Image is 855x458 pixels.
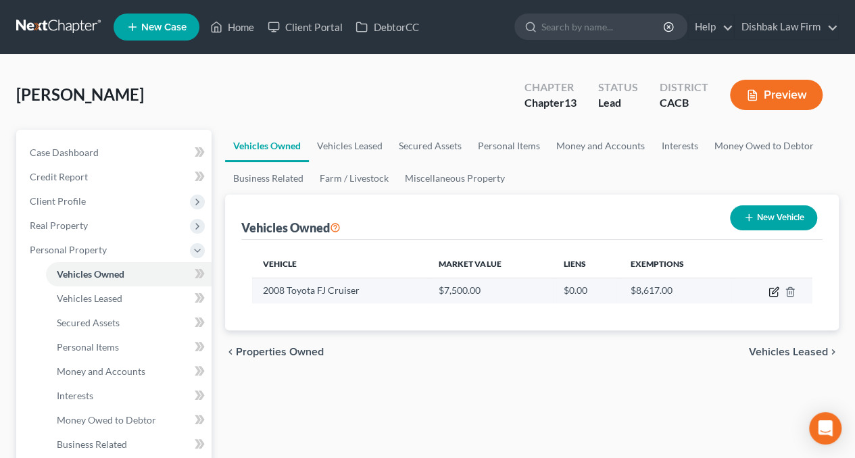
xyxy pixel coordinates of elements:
a: Client Portal [261,15,349,39]
a: Home [203,15,261,39]
div: Open Intercom Messenger [809,412,841,444]
a: Money Owed to Debtor [706,130,821,162]
span: Interests [57,390,93,401]
a: Secured Assets [391,130,470,162]
button: Preview [730,80,823,110]
a: Business Related [225,162,312,195]
span: Case Dashboard [30,147,99,158]
a: Money Owed to Debtor [46,408,212,432]
div: Vehicles Owned [241,220,341,236]
span: 13 [564,96,577,109]
div: Chapter [524,95,577,111]
a: Vehicles Leased [46,286,212,311]
button: chevron_left Properties Owned [225,347,324,357]
div: District [660,80,708,95]
i: chevron_left [225,347,236,357]
a: Credit Report [19,165,212,189]
th: Market Value [428,251,552,278]
td: 2008 Toyota FJ Cruiser [252,278,428,303]
a: Business Related [46,432,212,457]
a: Dishbak Law Firm [735,15,838,39]
th: Vehicle [252,251,428,278]
td: $8,617.00 [620,278,731,303]
th: Exemptions [620,251,731,278]
a: Miscellaneous Property [397,162,513,195]
div: Lead [598,95,638,111]
a: Vehicles Leased [309,130,391,162]
i: chevron_right [828,347,839,357]
a: Farm / Livestock [312,162,397,195]
span: New Case [141,22,187,32]
a: Interests [653,130,706,162]
a: Case Dashboard [19,141,212,165]
a: Vehicles Owned [225,130,309,162]
span: Credit Report [30,171,88,182]
span: Vehicles Leased [749,347,828,357]
span: Money and Accounts [57,365,145,377]
span: Vehicles Owned [57,268,124,280]
span: Personal Items [57,341,119,353]
span: Personal Property [30,244,107,255]
a: Secured Assets [46,311,212,335]
div: CACB [660,95,708,111]
td: $7,500.00 [428,278,552,303]
span: Vehicles Leased [57,292,122,304]
span: Business Related [57,438,127,450]
input: Search by name... [541,14,665,39]
a: Vehicles Owned [46,262,212,286]
span: Money Owed to Debtor [57,414,156,426]
button: New Vehicle [730,205,817,230]
a: Personal Items [470,130,548,162]
span: [PERSON_NAME] [16,84,144,104]
a: Money and Accounts [548,130,653,162]
div: Chapter [524,80,577,95]
a: Personal Items [46,335,212,359]
a: Help [688,15,733,39]
span: Client Profile [30,195,86,207]
div: Status [598,80,638,95]
button: Vehicles Leased chevron_right [749,347,839,357]
th: Liens [553,251,620,278]
span: Properties Owned [236,347,324,357]
td: $0.00 [553,278,620,303]
a: Interests [46,384,212,408]
span: Real Property [30,220,88,231]
span: Secured Assets [57,317,120,328]
a: Money and Accounts [46,359,212,384]
a: DebtorCC [349,15,425,39]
